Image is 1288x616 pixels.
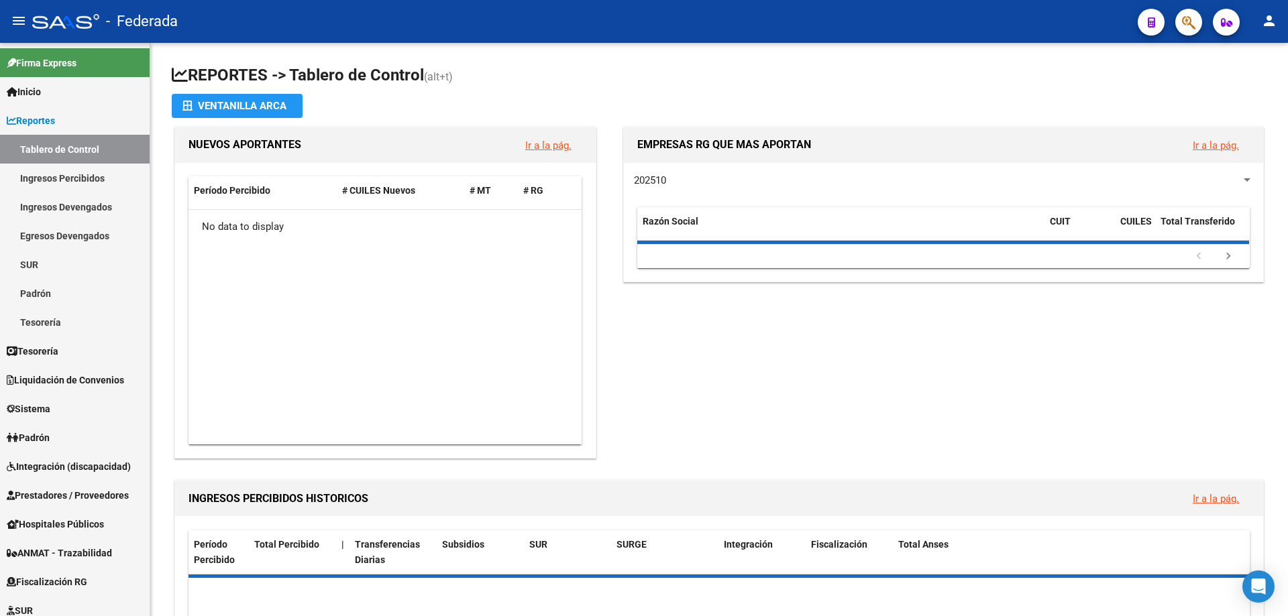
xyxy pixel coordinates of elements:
span: Padrón [7,430,50,445]
span: Razón Social [643,216,698,227]
span: Subsidios [442,539,484,550]
button: Ir a la pág. [1182,133,1250,158]
span: Integración [724,539,773,550]
datatable-header-cell: | [336,530,350,574]
datatable-header-cell: Integración [718,530,806,574]
a: go to next page [1216,249,1241,264]
datatable-header-cell: # CUILES Nuevos [337,176,465,205]
datatable-header-cell: CUILES [1115,207,1155,251]
span: Tesorería [7,344,58,359]
span: 202510 [634,174,666,186]
span: (alt+t) [424,70,453,83]
datatable-header-cell: # MT [464,176,518,205]
h1: REPORTES -> Tablero de Control [172,64,1267,88]
a: Ir a la pág. [525,139,572,151]
span: Inicio [7,84,41,99]
span: CUIT [1050,216,1071,227]
datatable-header-cell: Subsidios [437,530,524,574]
span: # MT [470,185,491,196]
span: Liquidación de Convenios [7,373,124,387]
span: Total Anses [898,539,949,550]
span: Fiscalización RG [7,574,87,589]
a: Ir a la pág. [1193,139,1239,151]
span: INGRESOS PERCIBIDOS HISTORICOS [189,492,368,505]
datatable-header-cell: Razón Social [637,207,1044,251]
span: Hospitales Públicos [7,517,104,532]
datatable-header-cell: SURGE [611,530,718,574]
span: Total Percibido [254,539,319,550]
span: Prestadores / Proveedores [7,488,129,503]
span: Reportes [7,113,55,128]
button: Ventanilla ARCA [172,94,303,118]
span: Firma Express [7,56,76,70]
span: Período Percibido [194,185,270,196]
datatable-header-cell: Fiscalización [806,530,893,574]
span: Período Percibido [194,539,235,565]
span: Total Transferido [1161,216,1235,227]
span: | [341,539,344,550]
datatable-header-cell: CUIT [1044,207,1115,251]
a: Ir a la pág. [1193,493,1239,505]
div: Ventanilla ARCA [182,94,292,118]
mat-icon: menu [11,13,27,29]
datatable-header-cell: Total Transferido [1155,207,1249,251]
span: SURGE [616,539,647,550]
span: - Federada [106,7,178,36]
datatable-header-cell: Período Percibido [189,530,249,574]
datatable-header-cell: Total Percibido [249,530,336,574]
span: Sistema [7,402,50,416]
button: Ir a la pág. [1182,486,1250,511]
datatable-header-cell: # RG [518,176,572,205]
span: CUILES [1120,216,1152,227]
div: No data to display [189,210,582,243]
span: Fiscalización [811,539,867,550]
mat-icon: person [1261,13,1277,29]
datatable-header-cell: Transferencias Diarias [350,530,437,574]
div: Open Intercom Messenger [1242,570,1275,603]
datatable-header-cell: SUR [524,530,611,574]
span: EMPRESAS RG QUE MAS APORTAN [637,138,811,151]
span: Transferencias Diarias [355,539,420,565]
button: Ir a la pág. [515,133,582,158]
datatable-header-cell: Período Percibido [189,176,337,205]
a: go to previous page [1186,249,1212,264]
span: SUR [529,539,547,550]
span: ANMAT - Trazabilidad [7,546,112,560]
span: # CUILES Nuevos [342,185,415,196]
datatable-header-cell: Total Anses [893,530,1239,574]
span: Integración (discapacidad) [7,459,131,474]
span: NUEVOS APORTANTES [189,138,301,151]
span: # RG [523,185,543,196]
